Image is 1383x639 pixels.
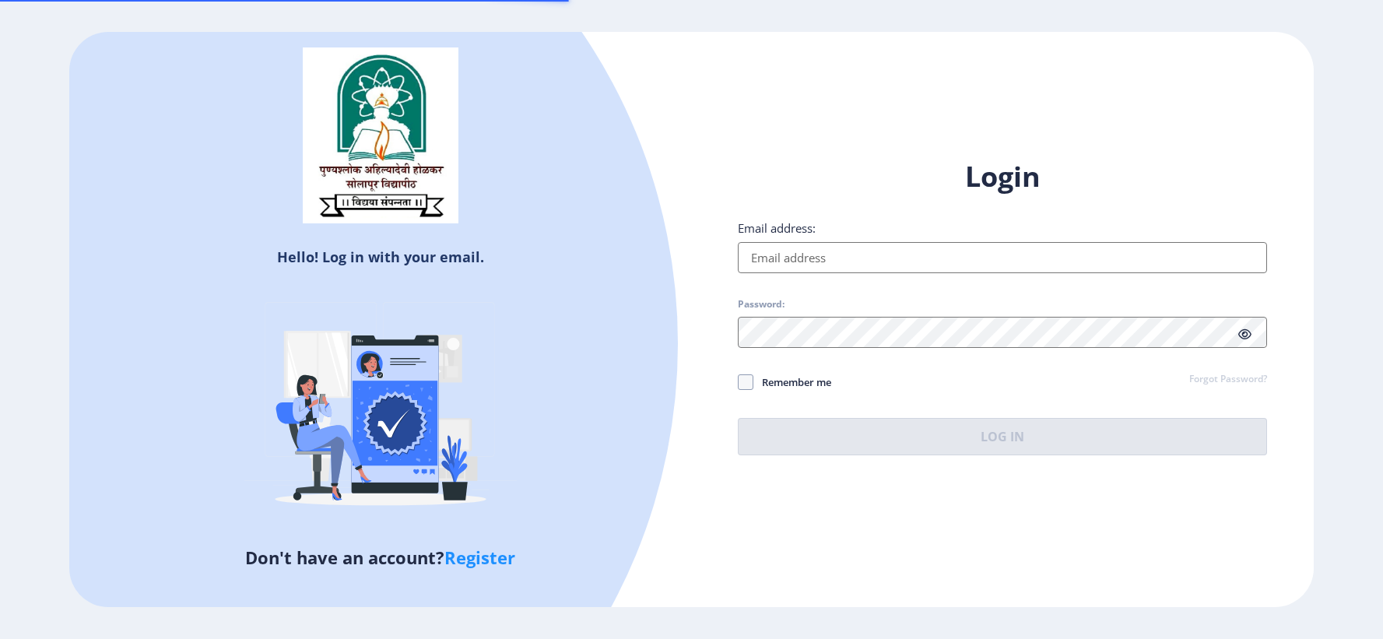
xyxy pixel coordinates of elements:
[303,47,458,223] img: sulogo.png
[738,298,785,311] label: Password:
[81,545,680,570] h5: Don't have an account?
[738,220,816,236] label: Email address:
[1189,373,1267,387] a: Forgot Password?
[738,158,1267,195] h1: Login
[444,546,515,569] a: Register
[753,373,831,391] span: Remember me
[738,242,1267,273] input: Email address
[244,272,517,545] img: Verified-rafiki.svg
[738,418,1267,455] button: Log In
